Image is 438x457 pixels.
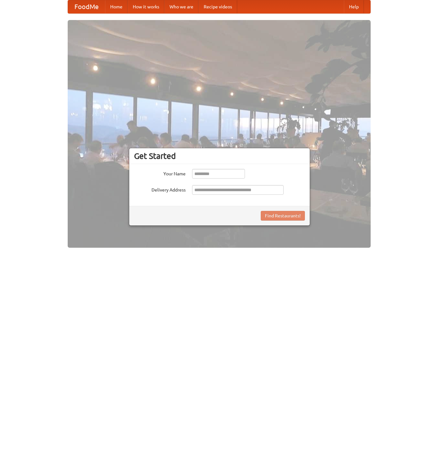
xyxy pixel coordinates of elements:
[105,0,128,13] a: Home
[134,151,305,161] h3: Get Started
[134,169,186,177] label: Your Name
[199,0,237,13] a: Recipe videos
[128,0,164,13] a: How it works
[344,0,364,13] a: Help
[261,211,305,221] button: Find Restaurants!
[164,0,199,13] a: Who we are
[68,0,105,13] a: FoodMe
[134,185,186,193] label: Delivery Address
